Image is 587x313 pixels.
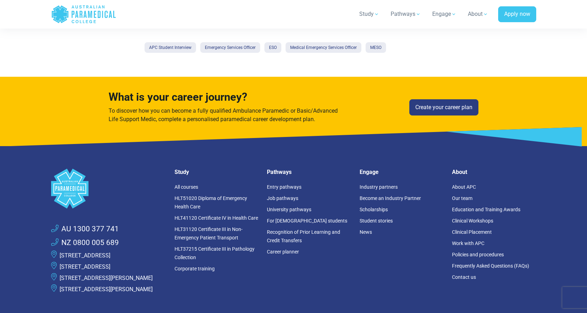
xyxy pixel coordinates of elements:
[409,99,478,115] a: Create your career plan
[60,263,110,270] a: [STREET_ADDRESS]
[452,195,472,201] a: Our team
[452,229,492,235] a: Clinical Placement
[452,218,493,224] a: Clinical Workshops
[175,266,215,271] a: Corporate training
[60,275,153,281] a: [STREET_ADDRESS][PERSON_NAME]
[267,218,347,224] a: For [DEMOGRAPHIC_DATA] students
[200,42,260,53] a: Emergency Services Officer
[60,286,153,293] a: [STREET_ADDRESS][PERSON_NAME]
[360,229,372,235] a: News
[360,184,398,190] a: Industry partners
[267,184,301,190] a: Entry pathways
[175,169,259,175] h5: Study
[267,195,298,201] a: Job pathways
[366,42,386,53] a: MESO
[175,195,247,209] a: HLT51020 Diploma of Emergency Health Care
[51,3,116,26] a: Australian Paramedical College
[355,4,384,24] a: Study
[175,226,243,240] a: HLT31120 Certificate III in Non-Emergency Patient Transport
[452,274,476,280] a: Contact us
[267,169,351,175] h5: Pathways
[452,207,520,212] a: Education and Training Awards
[452,240,484,246] a: Work with APC
[452,263,529,269] a: Frequently Asked Questions (FAQs)
[175,184,198,190] a: All courses
[175,215,258,221] a: HLT41120 Certificate IV in Health Care
[360,169,444,175] h5: Engage
[175,246,255,260] a: HLT37215 Certificate III in Pathology Collection
[286,42,361,53] a: Medical Emergency Services Officer
[452,169,536,175] h5: About
[428,4,461,24] a: Engage
[60,252,110,259] a: [STREET_ADDRESS]
[109,91,341,104] h4: What is your career journey?
[360,207,388,212] a: Scholarships
[386,4,425,24] a: Pathways
[360,195,421,201] a: Become an Industry Partner
[145,42,196,53] a: APC Student Interview
[109,107,338,123] span: To discover how you can become a fully qualified Ambulance Paramedic or Basic/Advanced Life Suppo...
[267,229,340,243] a: Recognition of Prior Learning and Credit Transfers
[498,6,536,23] a: Apply now
[51,237,119,249] a: NZ 0800 005 689
[464,4,493,24] a: About
[51,169,166,208] a: Space
[267,249,299,255] a: Career planner
[264,42,281,53] a: ESO
[51,224,119,235] a: AU 1300 377 741
[452,252,504,257] a: Policies and procedures
[360,218,393,224] a: Student stories
[267,207,311,212] a: University pathways
[452,184,476,190] a: About APC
